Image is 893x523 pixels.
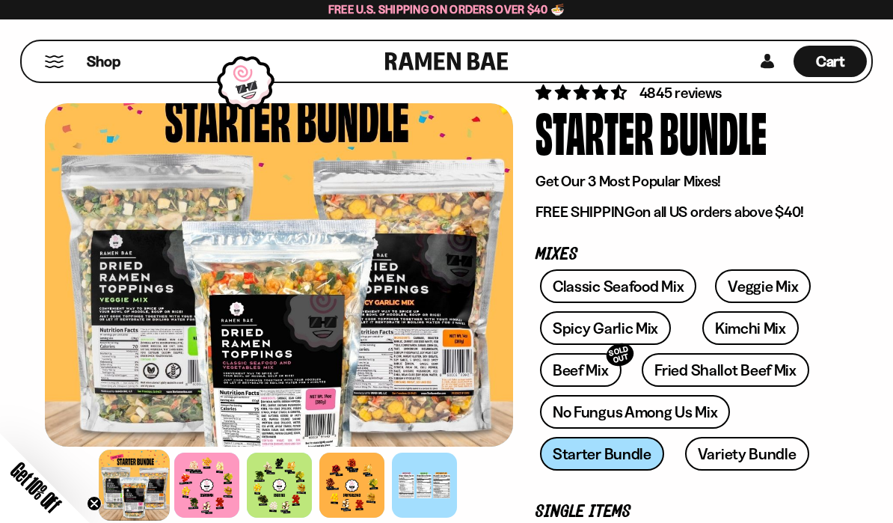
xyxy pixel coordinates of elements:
p: Single Items [536,505,826,519]
a: Variety Bundle [685,437,809,471]
a: Cart [794,41,867,82]
div: Starter [536,103,654,159]
a: Kimchi Mix [702,311,799,345]
strong: FREE SHIPPING [536,203,634,221]
a: Beef MixSOLD OUT [540,353,622,387]
span: Get 10% Off [7,458,65,516]
button: Close teaser [87,496,102,511]
div: Bundle [660,103,767,159]
p: Get Our 3 Most Popular Mixes! [536,172,826,191]
a: Classic Seafood Mix [540,269,696,303]
a: Shop [87,46,120,77]
p: on all US orders above $40! [536,203,826,221]
a: Fried Shallot Beef Mix [642,353,808,387]
span: Cart [816,52,845,70]
button: Mobile Menu Trigger [44,55,64,68]
div: SOLD OUT [604,340,636,370]
a: Spicy Garlic Mix [540,311,671,345]
span: Free U.S. Shipping on Orders over $40 🍜 [328,2,565,16]
a: Veggie Mix [715,269,811,303]
a: No Fungus Among Us Mix [540,395,730,429]
p: Mixes [536,248,826,262]
span: Shop [87,52,120,72]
